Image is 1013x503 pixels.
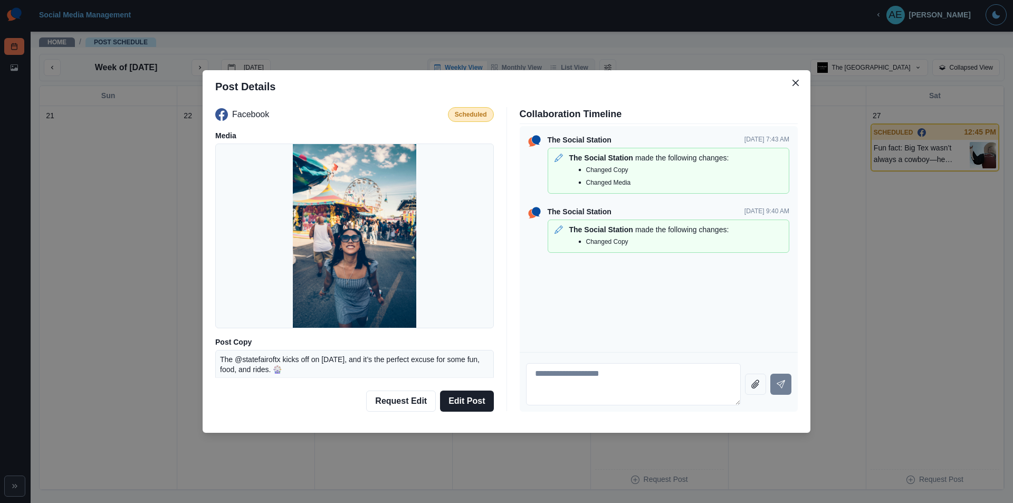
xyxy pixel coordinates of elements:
[215,130,494,141] p: Media
[215,337,494,348] p: Post Copy
[586,237,628,246] p: Changed Copy
[203,70,810,103] header: Post Details
[586,178,631,187] p: Changed Media
[366,391,436,412] button: Request Edit
[232,108,269,121] p: Facebook
[586,165,628,175] p: Changed Copy
[520,107,798,121] p: Collaboration Timeline
[770,374,791,395] button: Send message
[744,206,789,217] p: [DATE] 9:40 AM
[569,224,633,235] p: The Social Station
[455,110,487,119] p: Scheduled
[787,74,804,91] button: Close
[526,132,543,149] img: ssLogoSVG.f144a2481ffb055bcdd00c89108cbcb7.svg
[635,153,729,164] p: made the following changes:
[293,144,416,328] img: fwry6gntpbxr8zm47g4r
[745,374,766,395] button: Attach file
[548,135,611,146] p: The Social Station
[569,153,633,164] p: The Social Station
[635,224,729,235] p: made the following changes:
[220,355,489,457] p: The @statefairoftx kicks off on [DATE], and it’s the perfect excuse for some fun, food, and rides...
[526,204,543,221] img: ssLogoSVG.f144a2481ffb055bcdd00c89108cbcb7.svg
[440,391,493,412] button: Edit Post
[744,135,789,146] p: [DATE] 7:43 AM
[548,206,611,217] p: The Social Station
